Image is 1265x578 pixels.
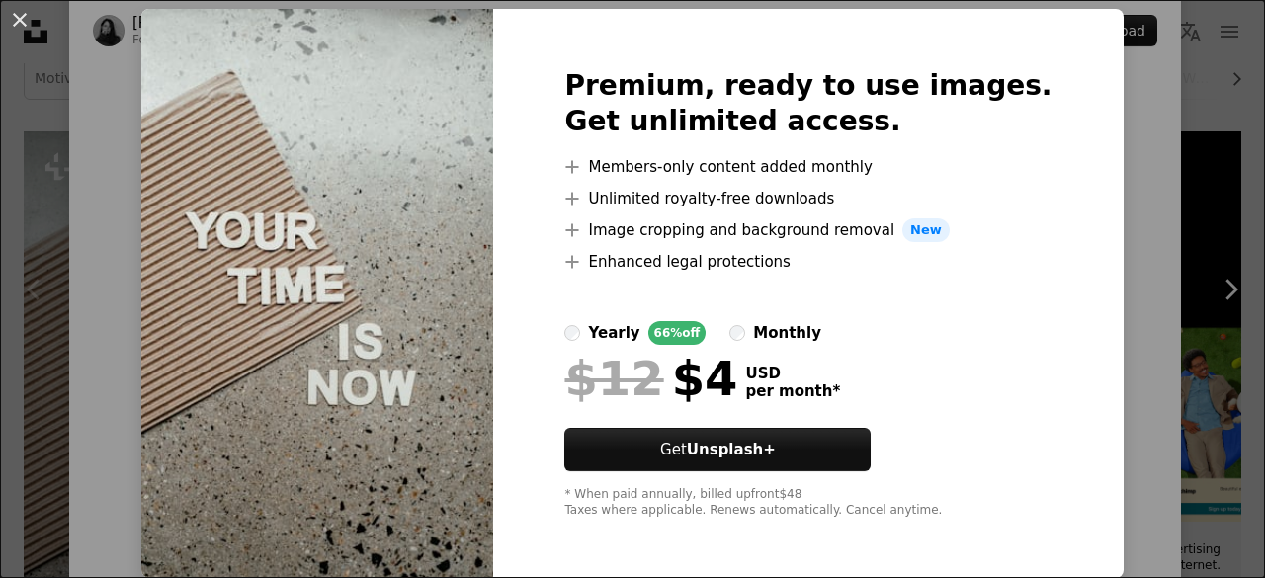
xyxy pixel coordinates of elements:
[902,218,950,242] span: New
[729,325,745,341] input: monthly
[588,321,639,345] div: yearly
[564,187,1052,210] li: Unlimited royalty-free downloads
[564,353,737,404] div: $4
[687,441,776,458] strong: Unsplash+
[753,321,821,345] div: monthly
[564,155,1052,179] li: Members-only content added monthly
[745,382,840,400] span: per month *
[564,487,1052,519] div: * When paid annually, billed upfront $48 Taxes where applicable. Renews automatically. Cancel any...
[564,325,580,341] input: yearly66%off
[141,9,493,578] img: premium_photo-1671599016130-7882dbff302f
[564,68,1052,139] h2: Premium, ready to use images. Get unlimited access.
[745,365,840,382] span: USD
[564,250,1052,274] li: Enhanced legal protections
[564,428,871,471] button: GetUnsplash+
[564,218,1052,242] li: Image cropping and background removal
[648,321,707,345] div: 66% off
[564,353,663,404] span: $12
